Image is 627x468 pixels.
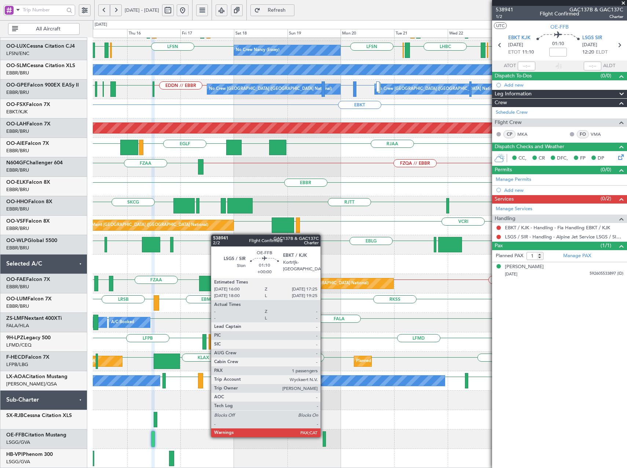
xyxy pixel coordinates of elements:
span: [DATE] [508,41,523,49]
div: Thu 16 [127,29,181,38]
span: OO-FSX [6,102,26,107]
button: UTC [494,22,507,29]
a: VMA [591,131,607,138]
a: FALA/HLA [6,322,29,329]
div: [DATE] [95,22,107,28]
a: EBBR/BRU [6,303,29,310]
div: Planned Maint [GEOGRAPHIC_DATA] ([GEOGRAPHIC_DATA]) [356,356,472,367]
span: OO-AIE [6,141,25,146]
span: (0/0) [601,72,611,80]
span: OO-LAH [6,121,26,127]
span: 11:10 [522,49,534,56]
span: OE-FFB [550,23,569,31]
div: Wed 22 [448,29,501,38]
span: 01:10 [552,40,564,48]
span: ELDT [596,49,608,56]
div: No Crew [GEOGRAPHIC_DATA] ([GEOGRAPHIC_DATA] National) [209,84,332,95]
div: No Crew [236,375,253,386]
span: EBKT KJK [508,34,531,42]
a: EBBR/BRU [6,147,29,154]
a: Manage Services [496,205,532,213]
span: OO-WLP [6,238,27,243]
span: (1/1) [601,242,611,249]
a: OO-FAEFalcon 7X [6,277,50,282]
a: OO-SLMCessna Citation XLS [6,63,75,68]
a: 9H-LPZLegacy 500 [6,335,51,340]
a: OO-LUMFalcon 7X [6,296,52,301]
span: OO-HHO [6,199,28,204]
a: OO-WLPGlobal 5500 [6,238,57,243]
span: OO-FAE [6,277,26,282]
div: Mon 20 [341,29,394,38]
a: OO-VSFFalcon 8X [6,219,50,224]
a: Schedule Crew [496,109,528,116]
a: LFMD/CEQ [6,342,32,348]
a: MKA [517,131,534,138]
span: DFC, [557,155,568,162]
div: Add new [504,187,623,193]
span: All Aircraft [19,26,77,32]
a: EBBR/BRU [6,284,29,290]
a: OO-GPEFalcon 900EX EASy II [6,83,79,88]
a: EBKT/KJK [6,109,27,115]
button: All Aircraft [8,23,80,35]
span: 538941 [496,6,513,14]
span: Services [495,195,514,204]
span: Charter [569,14,623,20]
a: LFSN/ENC [6,50,29,57]
span: FP [580,155,586,162]
a: OO-AIEFalcon 7X [6,141,49,146]
div: No Crew Nancy (Essey) [236,45,279,56]
span: OE-FFB [6,432,25,438]
a: LX-AOACitation Mustang [6,374,67,379]
a: OO-FSXFalcon 7X [6,102,50,107]
a: EBBR/BRU [6,128,29,135]
div: Add new [504,82,623,88]
div: Planned Maint [GEOGRAPHIC_DATA] ([GEOGRAPHIC_DATA] National) [236,278,368,289]
span: (0/0) [601,166,611,173]
div: Sun 19 [287,29,341,38]
a: OE-FFBCitation Mustang [6,432,66,438]
div: [PERSON_NAME] [505,263,544,271]
a: OO-LUXCessna Citation CJ4 [6,44,75,49]
span: Dispatch Checks and Weather [495,143,564,151]
a: SX-RJBCessna Citation XLS [6,413,72,418]
input: Trip Number [23,4,64,15]
a: ZS-LMFNextant 400XTi [6,316,62,321]
a: OO-ELKFalcon 8X [6,180,50,185]
span: Refresh [262,8,292,13]
div: Tue 21 [394,29,448,38]
span: DP [598,155,604,162]
span: F-HECD [6,355,25,360]
a: LSGG/GVA [6,458,30,465]
span: 9H-LPZ [6,335,23,340]
span: HB-VPI [6,452,23,457]
span: [DATE] [582,41,597,49]
div: Flight Confirmed [540,10,579,18]
a: EBBR/BRU [6,89,29,96]
a: EBBR/BRU [6,186,29,193]
a: EBKT / KJK - Handling - Fia Handling EBKT / KJK [505,224,610,231]
a: EBBR/BRU [6,225,29,232]
span: LSGS SIR [582,34,602,42]
div: Planned Maint [GEOGRAPHIC_DATA] ([GEOGRAPHIC_DATA] National) [76,220,208,231]
div: Wed 15 [74,29,127,38]
span: [DATE] [505,271,517,277]
span: OO-VSF [6,219,26,224]
span: ATOT [504,62,516,70]
button: Refresh [250,4,294,16]
span: OO-LUM [6,296,27,301]
a: EBBR/BRU [6,70,29,76]
span: N604GF [6,160,26,165]
div: Sat 18 [234,29,287,38]
span: [DATE] - [DATE] [125,7,159,14]
span: Permits [495,166,512,174]
span: Pax [495,242,503,250]
a: F-HECDFalcon 7X [6,355,49,360]
span: CR [539,155,545,162]
a: [PERSON_NAME]/QSA [6,381,57,387]
span: SX-RJB [6,413,23,418]
span: GAC137B & GAC137C [569,6,623,14]
a: Manage PAX [563,252,591,260]
span: ZS-LMF [6,316,24,321]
